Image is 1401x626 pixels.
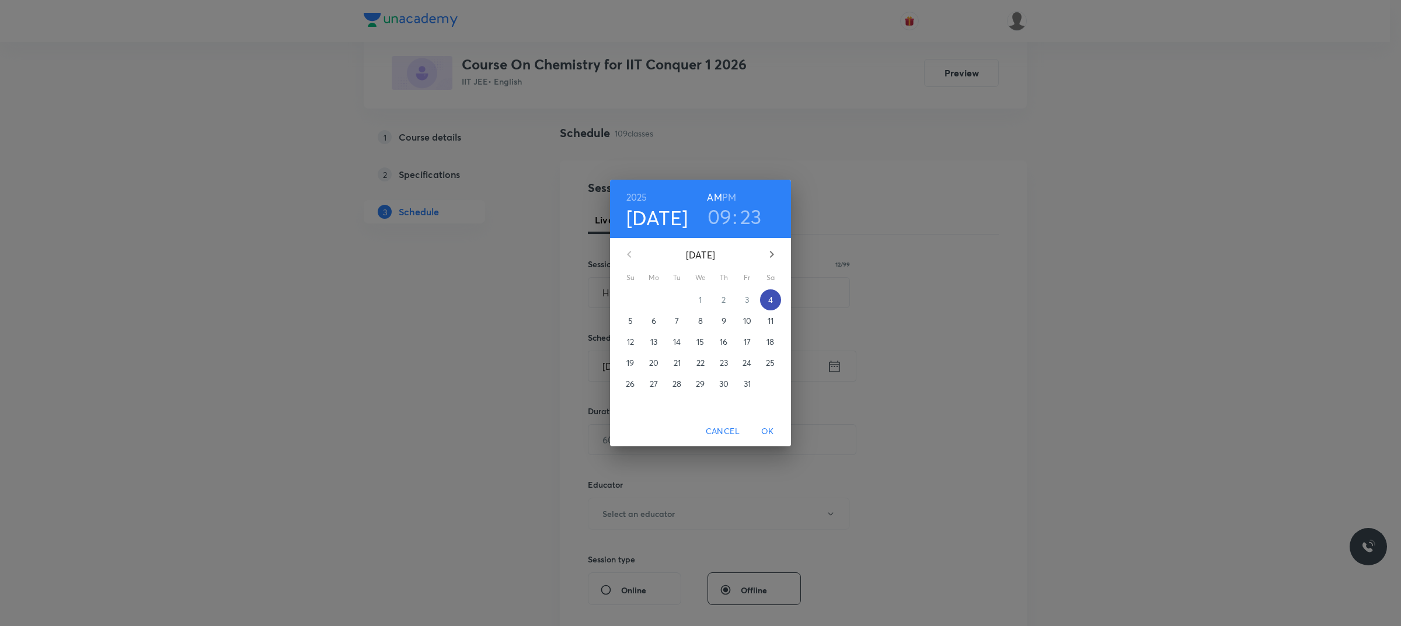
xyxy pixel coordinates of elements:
[760,272,781,284] span: Sa
[674,357,681,369] p: 21
[690,352,711,373] button: 22
[713,373,734,394] button: 30
[649,357,658,369] p: 20
[643,331,664,352] button: 13
[626,357,634,369] p: 19
[713,331,734,352] button: 16
[620,272,641,284] span: Su
[737,352,758,373] button: 24
[672,378,681,390] p: 28
[760,331,781,352] button: 18
[743,357,751,369] p: 24
[667,373,688,394] button: 28
[696,378,705,390] p: 29
[643,373,664,394] button: 27
[720,336,727,348] p: 16
[737,331,758,352] button: 17
[620,373,641,394] button: 26
[719,378,729,390] p: 30
[768,315,773,327] p: 11
[708,204,732,229] button: 09
[667,310,688,331] button: 7
[737,272,758,284] span: Fr
[743,315,751,327] p: 10
[620,331,641,352] button: 12
[626,205,688,230] button: [DATE]
[620,352,641,373] button: 19
[720,357,728,369] p: 23
[620,310,641,331] button: 5
[651,315,656,327] p: 6
[696,336,704,348] p: 15
[737,310,758,331] button: 10
[690,373,711,394] button: 29
[650,378,658,390] p: 27
[643,352,664,373] button: 20
[626,189,647,205] button: 2025
[722,189,736,205] button: PM
[675,315,679,327] p: 7
[722,315,726,327] p: 9
[690,310,711,331] button: 8
[744,336,751,348] p: 17
[713,310,734,331] button: 9
[713,272,734,284] span: Th
[626,378,635,390] p: 26
[733,204,737,229] h3: :
[627,336,634,348] p: 12
[667,331,688,352] button: 14
[643,310,664,331] button: 6
[760,352,781,373] button: 25
[744,378,751,390] p: 31
[766,357,775,369] p: 25
[643,272,664,284] span: Mo
[768,294,773,306] p: 4
[667,352,688,373] button: 21
[698,315,703,327] p: 8
[706,424,740,439] span: Cancel
[650,336,657,348] p: 13
[701,421,744,442] button: Cancel
[737,373,758,394] button: 31
[628,315,633,327] p: 5
[690,272,711,284] span: We
[740,204,762,229] button: 23
[643,248,758,262] p: [DATE]
[754,424,782,439] span: OK
[713,352,734,373] button: 23
[690,331,711,352] button: 15
[749,421,786,442] button: OK
[667,272,688,284] span: Tu
[760,310,781,331] button: 11
[707,189,722,205] button: AM
[696,357,705,369] p: 22
[673,336,681,348] p: 14
[760,289,781,310] button: 4
[766,336,774,348] p: 18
